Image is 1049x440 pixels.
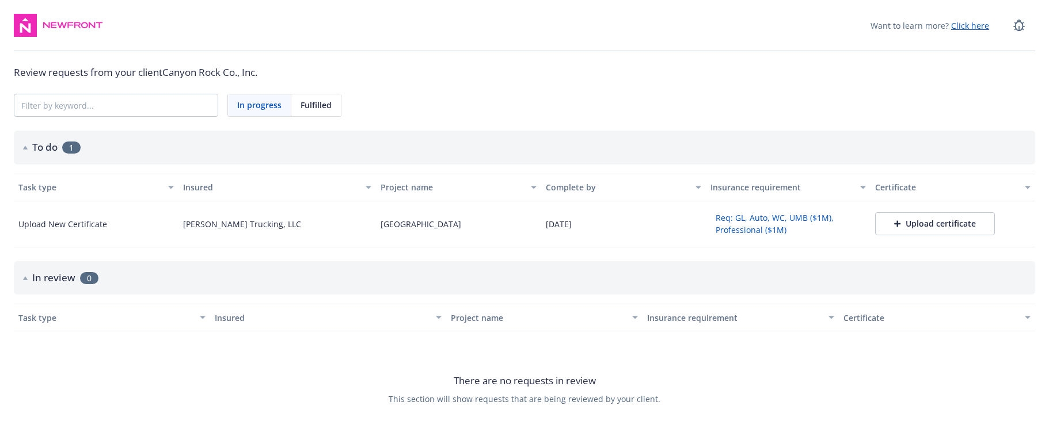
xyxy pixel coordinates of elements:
div: Insured [215,312,428,324]
a: Report a Bug [1008,14,1031,37]
div: Certificate [875,181,1018,193]
span: In progress [237,99,282,111]
button: Project name [446,304,643,331]
span: Want to learn more? [871,20,989,32]
div: Upload certificate [894,218,976,229]
div: [GEOGRAPHIC_DATA] [381,218,461,230]
span: There are no requests in review [454,373,596,388]
button: Insurance requirement [706,174,871,201]
div: Review requests from your client Canyon Rock Co., Inc. [14,65,1035,80]
button: Certificate [839,304,1035,331]
div: Insurance requirement [710,181,853,193]
button: Complete by [541,174,706,201]
img: Newfront Logo [41,20,104,31]
button: Insured [178,174,376,201]
div: Insurance requirement [647,312,822,324]
div: Complete by [546,181,689,193]
h2: In review [32,270,75,285]
div: Insured [183,181,359,193]
button: Task type [14,304,210,331]
a: Click here [951,20,989,31]
button: Insurance requirement [643,304,839,331]
div: Task type [18,312,193,324]
div: Project name [451,312,625,324]
div: Upload New Certificate [18,218,107,230]
button: Req: GL, Auto, WC, UMB ($1M), Professional ($1M) [710,209,866,239]
input: Filter by keyword... [14,94,218,116]
span: 1 [62,141,81,154]
span: Fulfilled [301,99,332,111]
button: Task type [14,174,178,201]
button: Insured [210,304,446,331]
button: Certificate [871,174,1035,201]
span: This section will show requests that are being reviewed by your client. [389,393,660,405]
img: navigator-logo.svg [14,14,37,37]
div: [DATE] [546,218,572,230]
span: 0 [80,272,98,284]
h2: To do [32,140,58,155]
button: Upload certificate [875,212,995,235]
div: [PERSON_NAME] Trucking, LLC [183,218,301,230]
div: Task type [18,181,161,193]
div: Project name [381,181,523,193]
button: Project name [376,174,541,201]
div: Certificate [843,312,1018,324]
